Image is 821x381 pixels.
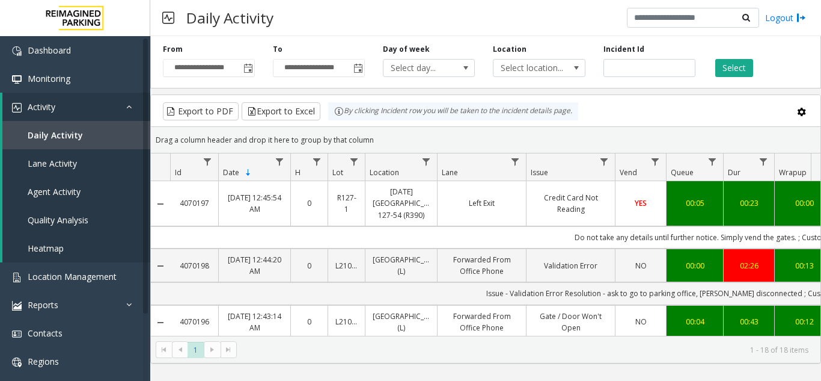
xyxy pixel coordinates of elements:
a: Vend Filter Menu [647,153,664,170]
img: 'icon' [12,358,22,367]
a: Credit Card Not Reading [534,192,608,215]
label: To [273,44,282,55]
img: 'icon' [12,46,22,56]
span: Quality Analysis [28,214,88,226]
span: YES [635,198,647,208]
span: Issue [531,167,548,178]
a: Dur Filter Menu [755,153,772,170]
a: [GEOGRAPHIC_DATA] (L) [373,311,430,333]
a: Lot Filter Menu [346,153,362,170]
span: Activity [28,101,55,113]
a: Logout [765,11,806,24]
label: Incident Id [603,44,644,55]
a: H Filter Menu [309,153,325,170]
span: Select day... [383,60,456,76]
span: Dashboard [28,45,71,56]
a: 00:43 [731,316,767,327]
a: 4070198 [177,260,211,271]
div: By clicking Incident row you will be taken to the incident details page. [328,102,578,120]
button: Export to Excel [242,102,320,120]
span: NO [635,317,647,327]
a: Activity [2,93,150,121]
h3: Daily Activity [180,3,279,33]
span: Lot [332,167,343,178]
img: 'icon' [12,329,22,339]
a: Gate / Door Won't Open [534,311,608,333]
a: 00:23 [731,197,767,209]
a: [GEOGRAPHIC_DATA] (L) [373,254,430,277]
a: YES [623,197,659,209]
span: Wrapup [779,167,807,178]
a: 4070196 [177,316,211,327]
a: Collapse Details [151,261,170,271]
span: Lane Activity [28,158,77,169]
a: [DATE] 12:45:54 AM [226,192,283,215]
img: infoIcon.svg [334,107,344,116]
span: Select location... [493,60,566,76]
span: Lane [442,167,458,178]
a: Forwarded From Office Phone [445,254,519,277]
a: 02:26 [731,260,767,271]
a: Lane Filter Menu [507,153,523,170]
label: Location [493,44,526,55]
span: Id [175,167,182,178]
span: Sortable [243,168,253,178]
kendo-pager-info: 1 - 18 of 18 items [244,345,808,355]
span: Page 1 [188,342,204,358]
a: 0 [298,316,320,327]
img: 'icon' [12,103,22,113]
span: Daily Activity [28,129,83,141]
a: Location Filter Menu [418,153,435,170]
a: Queue Filter Menu [704,153,721,170]
span: Reports [28,299,58,311]
span: Location [370,167,399,178]
a: 4070197 [177,197,211,209]
a: Date Filter Menu [272,153,288,170]
a: 00:05 [674,197,716,209]
a: [DATE] 12:44:20 AM [226,254,283,277]
a: 0 [298,197,320,209]
span: Toggle popup [351,60,364,76]
a: Id Filter Menu [200,153,216,170]
button: Select [715,59,753,77]
img: 'icon' [12,301,22,311]
a: Heatmap [2,234,150,262]
label: Day of week [383,44,430,55]
a: [DATE] 12:43:14 AM [226,311,283,333]
span: Agent Activity [28,186,81,197]
a: Collapse Details [151,318,170,327]
div: Data table [151,153,820,336]
span: Monitoring [28,73,70,84]
span: NO [635,261,647,271]
span: Heatmap [28,243,64,254]
img: pageIcon [162,3,174,33]
a: Issue Filter Menu [596,153,612,170]
span: Date [223,167,239,178]
span: Regions [28,356,59,367]
a: Left Exit [445,197,519,209]
a: 0 [298,260,320,271]
a: [DATE] [GEOGRAPHIC_DATA] 127-54 (R390) [373,186,430,221]
span: Contacts [28,327,63,339]
span: Location Management [28,271,117,282]
img: 'icon' [12,75,22,84]
img: logout [796,11,806,24]
a: NO [623,260,659,271]
a: 00:00 [674,260,716,271]
span: Toggle popup [241,60,254,76]
div: Drag a column header and drop it here to group by that column [151,129,820,150]
span: Vend [620,167,637,178]
a: Forwarded From Office Phone [445,311,519,333]
a: 00:04 [674,316,716,327]
a: NO [623,316,659,327]
a: Collapse Details [151,199,170,209]
a: Daily Activity [2,121,150,149]
button: Export to PDF [163,102,239,120]
a: Quality Analysis [2,206,150,234]
a: Lane Activity [2,149,150,178]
